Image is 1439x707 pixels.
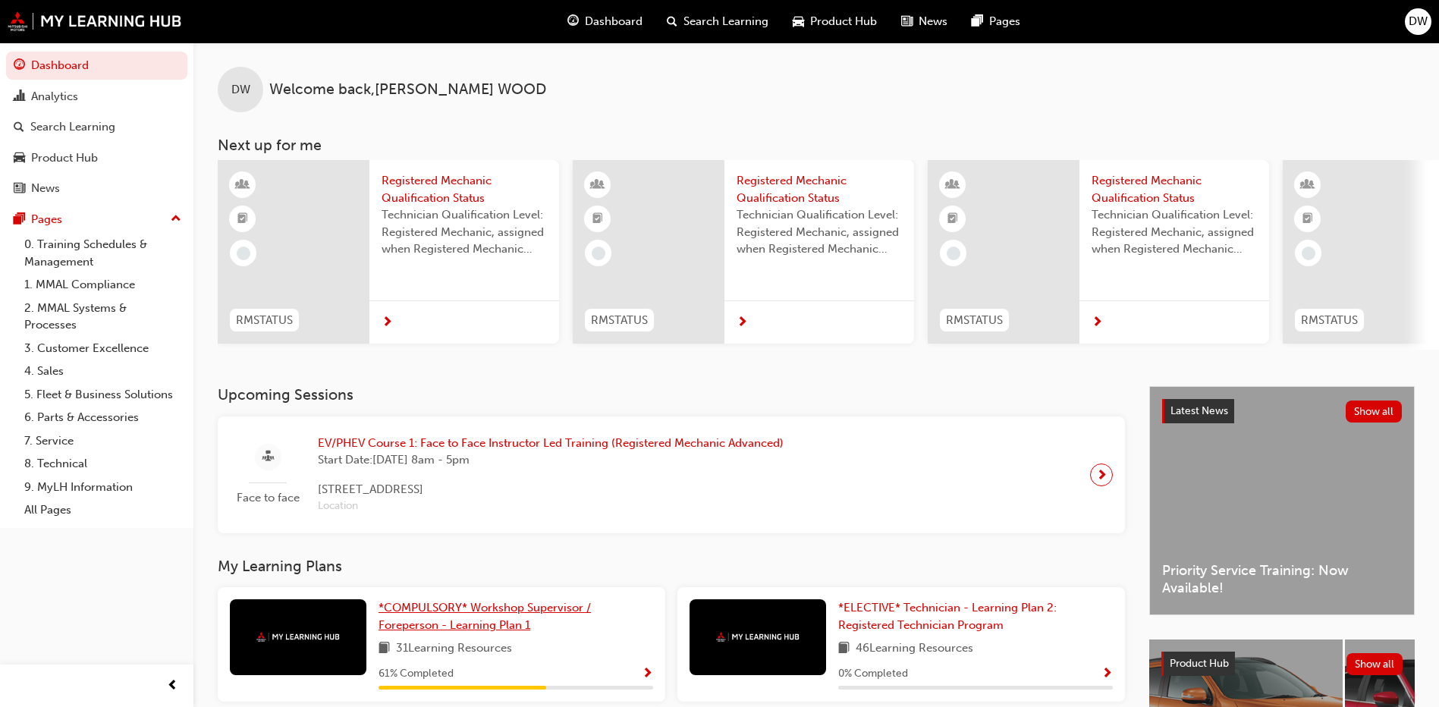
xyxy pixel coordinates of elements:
[237,175,248,195] span: learningResourceType_INSTRUCTOR_LED-icon
[1301,312,1358,329] span: RMSTATUS
[737,316,748,330] span: next-icon
[318,435,784,452] span: EV/PHEV Course 1: Face to Face Instructor Led Training (Registered Mechanic Advanced)
[947,175,958,195] span: learningResourceType_INSTRUCTOR_LED-icon
[1170,404,1228,417] span: Latest News
[1101,665,1113,683] button: Show Progress
[591,312,648,329] span: RMSTATUS
[585,13,643,30] span: Dashboard
[14,182,25,196] span: news-icon
[592,247,605,260] span: learningRecordVerb_NONE-icon
[1161,652,1403,676] a: Product HubShow all
[18,233,187,273] a: 0. Training Schedules & Management
[1092,316,1103,330] span: next-icon
[737,172,902,206] span: Registered Mechanic Qualification Status
[256,632,340,642] img: mmal
[567,12,579,31] span: guage-icon
[989,13,1020,30] span: Pages
[30,118,115,136] div: Search Learning
[171,209,181,229] span: up-icon
[919,13,947,30] span: News
[1162,399,1402,423] a: Latest NewsShow all
[18,297,187,337] a: 2. MMAL Systems & Processes
[318,498,784,515] span: Location
[947,247,960,260] span: learningRecordVerb_NONE-icon
[1092,172,1257,206] span: Registered Mechanic Qualification Status
[6,206,187,234] button: Pages
[793,12,804,31] span: car-icon
[667,12,677,31] span: search-icon
[237,247,250,260] span: learningRecordVerb_NONE-icon
[1302,175,1313,195] span: learningResourceType_INSTRUCTOR_LED-icon
[683,13,768,30] span: Search Learning
[838,601,1057,632] span: *ELECTIVE* Technician - Learning Plan 2: Registered Technician Program
[1346,401,1403,423] button: Show all
[642,668,653,681] span: Show Progress
[31,180,60,197] div: News
[555,6,655,37] a: guage-iconDashboard
[947,209,958,229] span: booktick-icon
[8,11,182,31] img: mmal
[18,360,187,383] a: 4. Sales
[838,665,908,683] span: 0 % Completed
[382,206,547,258] span: Technician Qualification Level: Registered Mechanic, assigned when Registered Mechanic modules ha...
[592,209,603,229] span: booktick-icon
[237,209,248,229] span: booktick-icon
[810,13,877,30] span: Product Hub
[716,632,800,642] img: mmal
[193,137,1439,154] h3: Next up for me
[1405,8,1431,35] button: DW
[382,316,393,330] span: next-icon
[6,144,187,172] a: Product Hub
[18,452,187,476] a: 8. Technical
[901,12,913,31] span: news-icon
[14,59,25,73] span: guage-icon
[230,429,1113,521] a: Face to faceEV/PHEV Course 1: Face to Face Instructor Led Training (Registered Mechanic Advanced)...
[382,172,547,206] span: Registered Mechanic Qualification Status
[838,599,1113,633] a: *ELECTIVE* Technician - Learning Plan 2: Registered Technician Program
[1346,653,1403,675] button: Show all
[379,639,390,658] span: book-icon
[1170,657,1229,670] span: Product Hub
[230,489,306,507] span: Face to face
[379,599,653,633] a: *COMPULSORY* Workshop Supervisor / Foreperson - Learning Plan 1
[838,639,850,658] span: book-icon
[960,6,1032,37] a: pages-iconPages
[14,152,25,165] span: car-icon
[781,6,889,37] a: car-iconProduct Hub
[889,6,960,37] a: news-iconNews
[6,83,187,111] a: Analytics
[655,6,781,37] a: search-iconSearch Learning
[231,81,250,99] span: DW
[218,386,1125,404] h3: Upcoming Sessions
[396,639,512,658] span: 31 Learning Resources
[31,211,62,228] div: Pages
[262,448,274,467] span: sessionType_FACE_TO_FACE-icon
[31,88,78,105] div: Analytics
[6,49,187,206] button: DashboardAnalyticsSearch LearningProduct HubNews
[379,665,454,683] span: 61 % Completed
[6,174,187,203] a: News
[18,337,187,360] a: 3. Customer Excellence
[18,429,187,453] a: 7. Service
[318,481,784,498] span: [STREET_ADDRESS]
[1096,464,1108,485] span: next-icon
[1149,386,1415,615] a: Latest NewsShow allPriority Service Training: Now Available!
[856,639,973,658] span: 46 Learning Resources
[592,175,603,195] span: learningResourceType_INSTRUCTOR_LED-icon
[318,451,784,469] span: Start Date: [DATE] 8am - 5pm
[573,160,914,344] a: RMSTATUSRegistered Mechanic Qualification StatusTechnician Qualification Level: Registered Mechan...
[6,113,187,141] a: Search Learning
[946,312,1003,329] span: RMSTATUS
[1162,562,1402,596] span: Priority Service Training: Now Available!
[14,121,24,134] span: search-icon
[14,213,25,227] span: pages-icon
[18,498,187,522] a: All Pages
[6,52,187,80] a: Dashboard
[269,81,546,99] span: Welcome back , [PERSON_NAME] WOOD
[928,160,1269,344] a: RMSTATUSRegistered Mechanic Qualification StatusTechnician Qualification Level: Registered Mechan...
[167,677,178,696] span: prev-icon
[1302,209,1313,229] span: booktick-icon
[218,160,559,344] a: RMSTATUSRegistered Mechanic Qualification StatusTechnician Qualification Level: Registered Mechan...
